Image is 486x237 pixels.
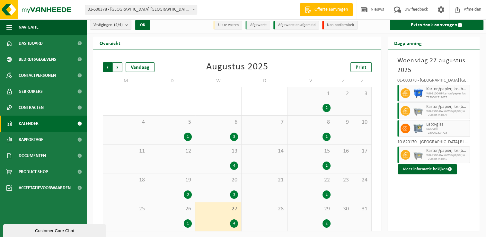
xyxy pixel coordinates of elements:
span: 21 [245,177,284,184]
div: 4 [230,219,238,228]
span: Rapportage [19,132,43,148]
span: 29 [291,206,331,213]
a: Offerte aanvragen [300,3,353,16]
span: KGA Colli [426,127,468,131]
img: WB-1100-HPE-BE-01 [413,88,423,98]
span: 5 [152,119,192,126]
span: 8 [291,119,331,126]
td: M [103,75,149,87]
span: WB-2500-GA karton/papier, los (bedrijven) [426,154,468,157]
img: WB-2500-GAL-GY-01 [413,150,423,160]
td: D [149,75,195,87]
span: 14 [245,148,284,155]
div: 01-600378 - [GEOGRAPHIC_DATA] [GEOGRAPHIC_DATA] - [GEOGRAPHIC_DATA] [397,78,470,85]
div: 2 [323,219,331,228]
td: D [242,75,288,87]
button: Meer informatie bekijken [398,164,457,174]
span: 26 [152,206,192,213]
span: WB-1100-HP karton/papier, los [426,92,468,96]
span: 22 [291,177,331,184]
h3: Woensdag 27 augustus 2025 [397,56,470,75]
h2: Dagplanning [388,37,428,49]
li: Afgewerkt en afgemeld [273,21,319,30]
iframe: chat widget [3,223,107,237]
span: 24 [356,177,368,184]
span: Acceptatievoorwaarden [19,180,71,196]
div: Augustus 2025 [206,62,268,72]
span: 3 [356,90,368,97]
span: Contracten [19,100,44,116]
span: 9 [337,119,349,126]
span: 7 [245,119,284,126]
span: Karton/papier, los (bedrijven) [426,104,468,110]
button: Vestigingen(4/4) [90,20,131,30]
div: 10-820170 - [GEOGRAPHIC_DATA] BLAUW MAGAZIJN - [GEOGRAPHIC_DATA] [397,140,470,146]
span: Kalender [19,116,39,132]
span: Print [356,65,367,70]
div: 2 [323,190,331,199]
img: PB-AP-0800-MET-02-01 [413,124,423,133]
span: 01-600378 - NOORD NATIE TERMINAL NV - ANTWERPEN [85,5,197,14]
span: 15 [291,148,331,155]
span: T250001711075 [426,96,468,100]
div: Vandaag [126,62,155,72]
span: T250002324725 [426,131,468,135]
a: Extra taak aanvragen [390,20,483,30]
span: Vestigingen [93,20,123,30]
span: Karton/papier, los (bedrijven) [426,148,468,154]
span: 28 [245,206,284,213]
div: 1 [323,133,331,141]
button: OK [135,20,150,30]
span: 19 [152,177,192,184]
img: WB-2500-GAL-GY-01 [413,106,423,116]
div: 3 [184,190,192,199]
td: W [195,75,242,87]
span: Bedrijfsgegevens [19,51,56,67]
li: Non-conformiteit [322,21,358,30]
span: 1 [291,90,331,97]
span: 18 [106,177,146,184]
div: 2 [323,104,331,112]
span: Labo-glas [426,122,468,127]
h2: Overzicht [93,37,127,49]
span: T250001711079 [426,113,468,117]
span: 10 [356,119,368,126]
span: 30 [337,206,349,213]
span: T250001711055 [426,157,468,161]
span: WB-2500-GA karton/papier, los (bedrijven) [426,110,468,113]
div: 4 [230,162,238,170]
div: 3 [230,133,238,141]
span: 6 [199,119,238,126]
span: Vorige [103,62,112,72]
span: 25 [106,206,146,213]
span: Karton/papier, los (bedrijven) [426,87,468,92]
span: 13 [199,148,238,155]
count: (4/4) [114,23,123,27]
span: Gebruikers [19,83,43,100]
td: V [288,75,334,87]
span: 31 [356,206,368,213]
span: 4 [106,119,146,126]
li: Afgewerkt [245,21,270,30]
div: 3 [230,190,238,199]
span: 17 [356,148,368,155]
span: 23 [337,177,349,184]
span: 27 [199,206,238,213]
span: 11 [106,148,146,155]
span: Navigatie [19,19,39,35]
div: 1 [184,133,192,141]
span: 2 [337,90,349,97]
li: Uit te voeren [213,21,242,30]
span: 12 [152,148,192,155]
div: 1 [323,162,331,170]
span: Volgende [113,62,122,72]
span: Documenten [19,148,46,164]
div: 1 [184,219,192,228]
span: Contactpersonen [19,67,56,83]
span: Dashboard [19,35,43,51]
td: Z [334,75,353,87]
span: Product Shop [19,164,48,180]
a: Print [350,62,372,72]
span: Offerte aanvragen [313,6,349,13]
